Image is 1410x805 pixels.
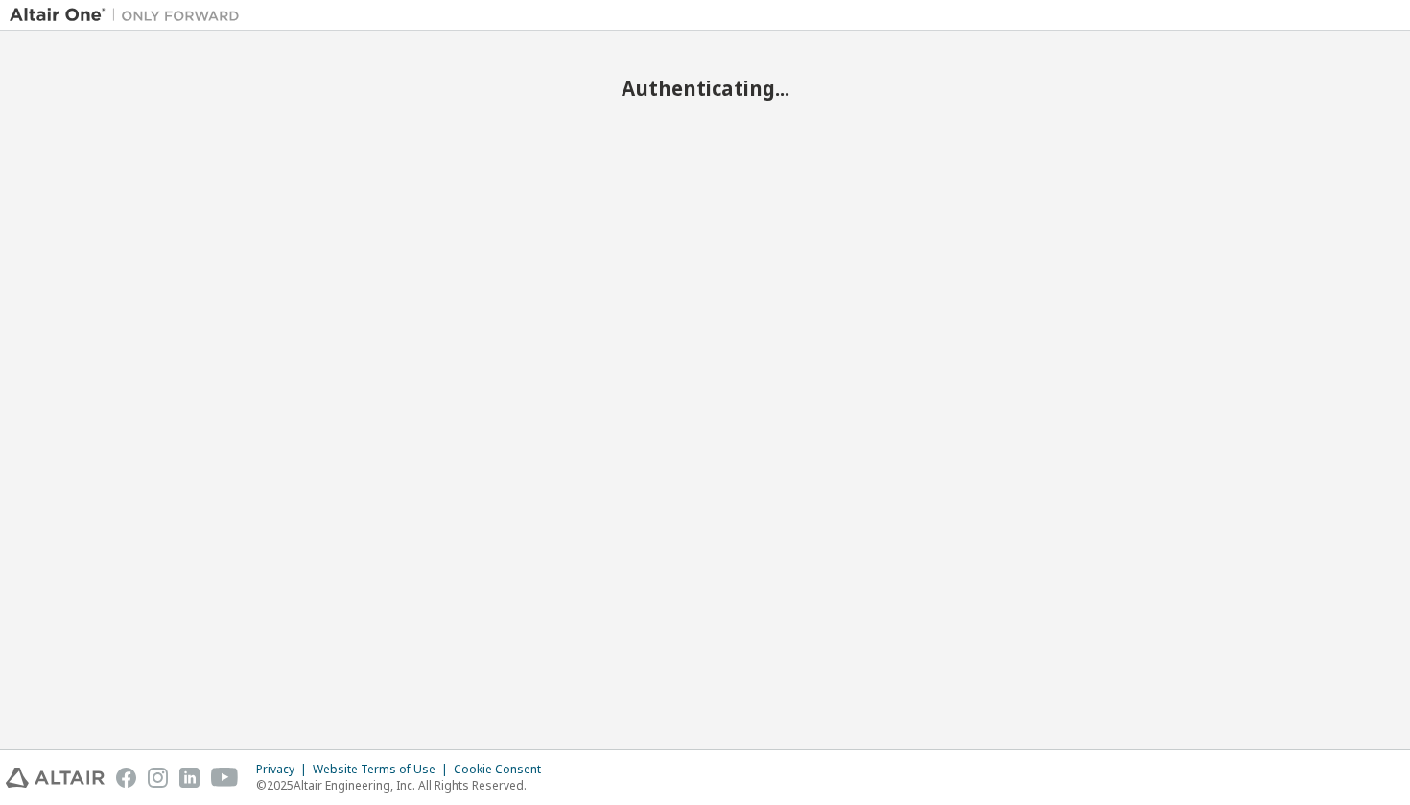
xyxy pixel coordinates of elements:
div: Website Terms of Use [313,762,454,777]
p: © 2025 Altair Engineering, Inc. All Rights Reserved. [256,777,552,793]
img: instagram.svg [148,768,168,788]
div: Privacy [256,762,313,777]
h2: Authenticating... [10,76,1400,101]
div: Cookie Consent [454,762,552,777]
img: youtube.svg [211,768,239,788]
img: facebook.svg [116,768,136,788]
img: Altair One [10,6,249,25]
img: linkedin.svg [179,768,200,788]
img: altair_logo.svg [6,768,105,788]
